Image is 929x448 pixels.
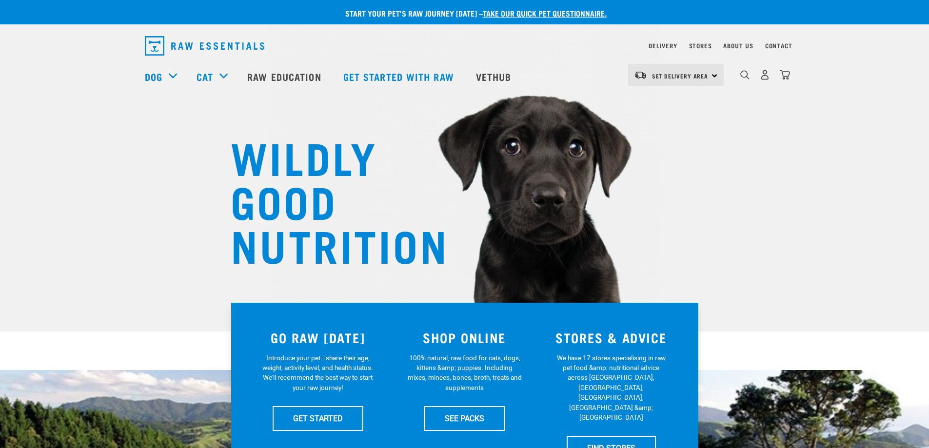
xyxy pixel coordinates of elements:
[466,57,524,96] a: Vethub
[689,44,712,47] a: Stores
[273,406,363,430] a: GET STARTED
[483,11,607,15] a: take our quick pet questionnaire.
[544,330,679,345] h3: STORES & ADVICE
[424,406,505,430] a: SEE PACKS
[652,74,709,78] span: Set Delivery Area
[251,330,386,345] h3: GO RAW [DATE]
[634,71,647,79] img: van-moving.png
[137,32,792,59] nav: dropdown navigation
[760,70,770,80] img: user.png
[554,353,669,423] p: We have 17 stores specialising in raw pet food &amp; nutritional advice across [GEOGRAPHIC_DATA],...
[765,44,792,47] a: Contact
[649,44,677,47] a: Delivery
[397,330,532,345] h3: SHOP ONLINE
[231,134,426,266] h1: WILDLY GOOD NUTRITION
[407,353,522,393] p: 100% natural, raw food for cats, dogs, kittens &amp; puppies. Including mixes, minces, bones, bro...
[197,69,213,84] a: Cat
[723,44,753,47] a: About Us
[237,57,333,96] a: Raw Education
[260,353,375,393] p: Introduce your pet—share their age, weight, activity level, and health status. We'll recommend th...
[780,70,790,80] img: home-icon@2x.png
[334,57,466,96] a: Get started with Raw
[145,69,162,84] a: Dog
[740,70,750,79] img: home-icon-1@2x.png
[145,36,264,56] img: Raw Essentials Logo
